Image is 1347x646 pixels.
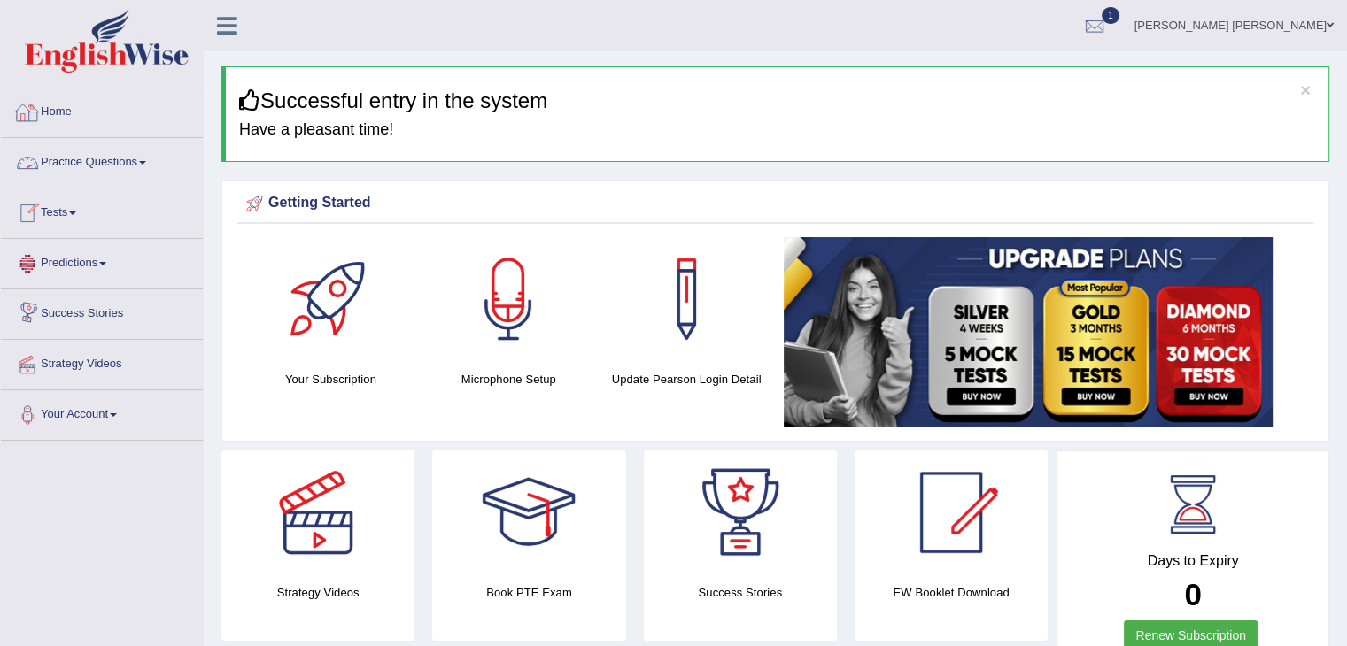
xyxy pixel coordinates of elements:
[1,88,203,132] a: Home
[239,89,1315,112] h3: Successful entry in the system
[242,190,1309,217] div: Getting Started
[429,370,589,388] h4: Microphone Setup
[855,583,1048,602] h4: EW Booklet Download
[1077,553,1309,569] h4: Days to Expiry
[644,583,837,602] h4: Success Stories
[1300,81,1311,99] button: ×
[1,188,203,233] a: Tests
[1,239,203,283] a: Predictions
[1,340,203,384] a: Strategy Videos
[239,121,1315,139] h4: Have a pleasant time!
[1184,577,1201,611] b: 0
[784,237,1273,427] img: small5.jpg
[607,370,767,388] h4: Update Pearson Login Detail
[221,583,414,602] h4: Strategy Videos
[1,390,203,435] a: Your Account
[1102,7,1119,24] span: 1
[251,370,411,388] h4: Your Subscription
[1,289,203,334] a: Success Stories
[1,138,203,182] a: Practice Questions
[432,583,625,602] h4: Book PTE Exam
